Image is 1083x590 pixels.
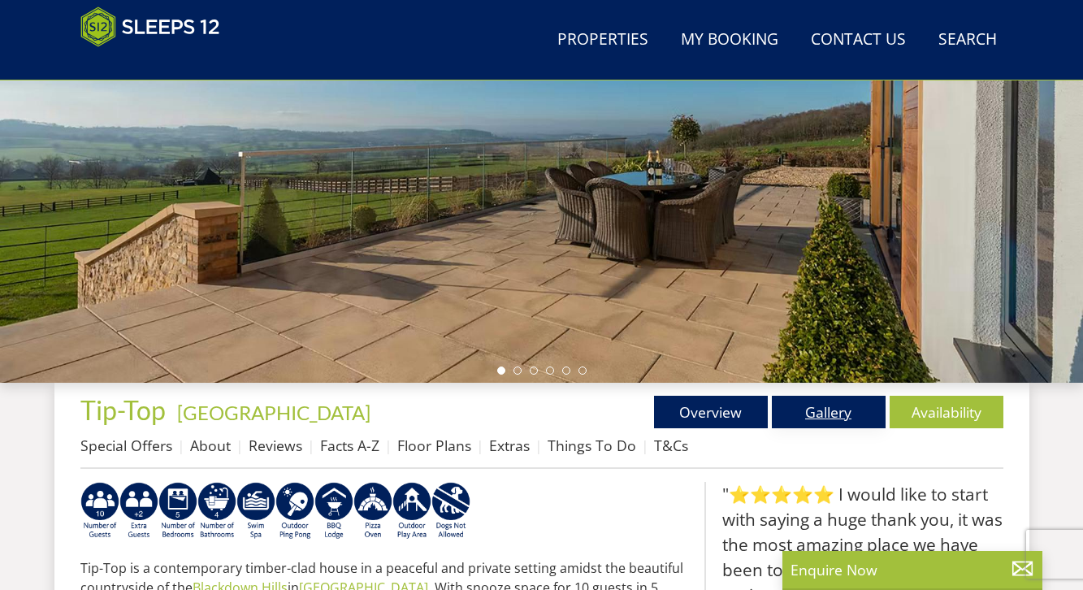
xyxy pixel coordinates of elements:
[674,22,785,59] a: My Booking
[890,396,1003,428] a: Availability
[654,396,768,428] a: Overview
[171,401,370,424] span: -
[275,482,314,540] img: AD_4nXderG6DENx_2_9dnFQi1Va4rwcomwYm4zVC_jzZzm_1sLeCAGj_DBBvbmq-KspNiRNvbgr313aEBba5KddYqaQkmY34H...
[72,57,243,71] iframe: Customer reviews powered by Trustpilot
[119,482,158,540] img: AD_4nXeP6WuvG491uY6i5ZIMhzz1N248Ei-RkDHdxvvjTdyF2JXhbvvI0BrTCyeHgyWBEg8oAgd1TvFQIsSlzYPCTB7K21VoI...
[80,394,171,426] a: Tip-Top
[320,436,379,455] a: Facts A-Z
[804,22,912,59] a: Contact Us
[772,396,886,428] a: Gallery
[654,436,688,455] a: T&Cs
[158,482,197,540] img: AD_4nXfIDypzEhr4tgHXN8K3MD1p7znM45NZOrDUr-tju6-YuZEzHryyEaZ92AZRhOafWKTOlmQ1mxxcSh2xE9_4UtiUtOz26...
[551,22,655,59] a: Properties
[236,482,275,540] img: AD_4nXdn99pI1dG_MZ3rRvZGvEasa8mQYQuPF1MzmnPGjj6PWFnXF41KBg6DFuKGumpc8TArkkr5Vh_xbTBM_vn_i1NdeLBYY...
[80,394,166,426] span: Tip-Top
[80,482,119,540] img: AD_4nXcjZZilil9957s1EuoigEc7YoL1i3omIF2Nph7BBMCC_P_Btqq1bUlBOovU15nE_hDdWFgcJsXzgNYb5VQEIxrsNeQ5U...
[80,436,172,455] a: Special Offers
[314,482,353,540] img: AD_4nXfdu1WaBqbCvRx5dFd3XGC71CFesPHPPZknGuZzXQvBzugmLudJYyY22b9IpSVlKbnRjXo7AJLKEyhYodtd_Fvedgm5q...
[249,436,302,455] a: Reviews
[791,559,1034,580] p: Enquire Now
[353,482,392,540] img: AD_4nXdwR17_HXiRas-4jxQOQpFrnPX1mpfqx6do11Y_Nw7v0c1EVt9-tKDSBYWazCGLr7ANO2hyNzTLlATjN3kUCYdXtddgf...
[548,436,636,455] a: Things To Do
[932,22,1003,59] a: Search
[431,482,470,540] img: AD_4nXdtMqFLQeNd5SD_yg5mtFB1sUCemmLv_z8hISZZtoESff8uqprI2Ap3l0Pe6G3wogWlQaPaciGoyoSy1epxtlSaMm8_H...
[392,482,431,540] img: AD_4nXfjdDqPkGBf7Vpi6H87bmAUe5GYCbodrAbU4sf37YN55BCjSXGx5ZgBV7Vb9EJZsXiNVuyAiuJUB3WVt-w9eJ0vaBcHg...
[197,482,236,540] img: AD_4nXcy0HGcWq0J58LOYxlnSwjVFwquWFvCZzbxSKcxp4HYiQm3ScM_WSVrrYu9bYRIOW8FKoV29fZURc5epz-Si4X9-ID0x...
[190,436,231,455] a: About
[80,7,220,47] img: Sleeps 12
[397,436,471,455] a: Floor Plans
[177,401,370,424] a: [GEOGRAPHIC_DATA]
[489,436,530,455] a: Extras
